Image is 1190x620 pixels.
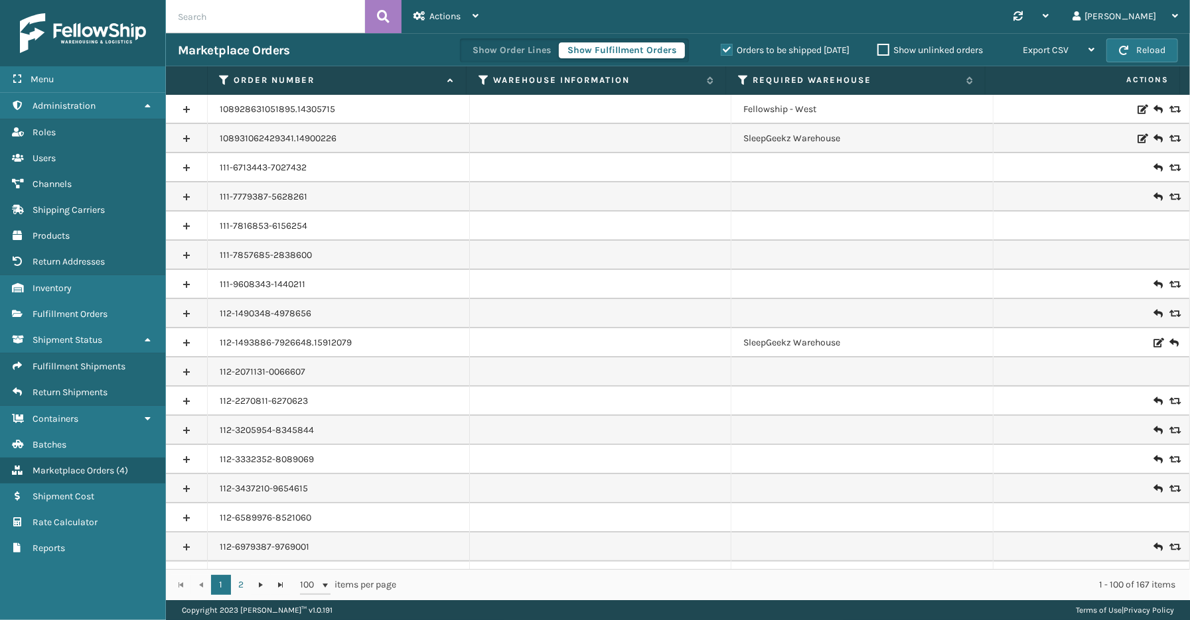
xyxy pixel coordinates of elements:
[220,365,305,379] a: 112-2071131-0066607
[220,161,307,174] a: 111-6713443-7027432
[234,74,441,86] label: Order Number
[33,308,108,320] span: Fulfillment Orders
[1169,309,1177,318] i: Replace
[1076,605,1122,615] a: Terms of Use
[464,42,559,58] button: Show Order Lines
[1153,453,1161,466] i: Create Return Label
[271,575,291,595] a: Go to the last page
[20,13,146,53] img: logo
[1124,605,1174,615] a: Privacy Policy
[429,11,461,22] span: Actions
[1153,540,1161,554] i: Create Return Label
[300,575,397,595] span: items per page
[1153,307,1161,320] i: Create Return Label
[753,74,960,86] label: Required Warehouse
[33,491,94,502] span: Shipment Cost
[33,178,72,190] span: Channels
[275,580,286,590] span: Go to the last page
[1076,600,1174,620] div: |
[33,517,98,528] span: Rate Calculator
[220,132,336,145] a: 108931062429341.14900226
[33,204,105,216] span: Shipping Carriers
[1169,336,1177,349] i: Create Return Label
[33,465,114,476] span: Marketplace Orders
[990,69,1177,91] span: Actions
[300,578,320,591] span: 100
[220,103,335,116] a: 108928631051895.14305715
[220,219,307,233] a: 111-7816853-6156254
[721,44,850,56] label: Orders to be shipped [DATE]
[1169,397,1177,406] i: Replace
[1138,134,1146,143] i: Edit
[256,580,266,590] span: Go to the next page
[33,100,96,111] span: Administration
[33,153,56,164] span: Users
[220,307,311,320] a: 112-1490348-4978656
[31,74,54,85] span: Menu
[731,124,994,153] td: SleepGeekz Warehouse
[220,395,308,408] a: 112-2270811-6270623
[33,334,102,345] span: Shipment Status
[1153,424,1161,437] i: Create Return Label
[220,482,308,495] a: 112-3437210-9654615
[1138,105,1146,114] i: Edit
[1169,280,1177,289] i: Replace
[877,44,983,56] label: Show unlinked orders
[220,278,305,291] a: 111-9608343-1440211
[33,439,66,450] span: Batches
[731,328,994,357] td: SleepGeekz Warehouse
[1153,278,1161,291] i: Create Return Label
[220,336,352,349] a: 112-1493886-7926648.15912079
[33,282,72,294] span: Inventory
[1106,38,1178,62] button: Reload
[1153,161,1161,174] i: Create Return Label
[33,542,65,554] span: Reports
[415,578,1175,591] div: 1 - 100 of 167 items
[1169,134,1177,143] i: Replace
[1169,455,1177,464] i: Replace
[1169,105,1177,114] i: Replace
[1023,44,1069,56] span: Export CSV
[1153,395,1161,408] i: Create Return Label
[220,424,314,437] a: 112-3205954-8345844
[220,190,307,204] a: 111-7779387-5628261
[493,74,700,86] label: Warehouse Information
[559,42,685,58] button: Show Fulfillment Orders
[220,453,314,466] a: 112-3332352-8089069
[1169,192,1177,202] i: Replace
[211,575,231,595] a: 1
[116,465,128,476] span: ( 4 )
[731,95,994,124] td: Fellowship - West
[182,600,333,620] p: Copyright 2023 [PERSON_NAME]™ v 1.0.191
[1169,542,1177,552] i: Replace
[1169,426,1177,435] i: Replace
[220,511,311,525] a: 112-6589976-8521060
[231,575,251,595] a: 2
[33,127,56,138] span: Roles
[1153,132,1161,145] i: Create Return Label
[1153,190,1161,204] i: Create Return Label
[1169,484,1177,493] i: Replace
[33,230,70,241] span: Products
[1153,482,1161,495] i: Create Return Label
[33,387,108,398] span: Return Shipments
[178,42,289,58] h3: Marketplace Orders
[33,256,105,267] span: Return Addresses
[220,540,309,554] a: 112-6979387-9769001
[33,361,125,372] span: Fulfillment Shipments
[1169,163,1177,172] i: Replace
[1153,338,1161,347] i: Edit
[33,413,78,424] span: Containers
[220,249,312,262] a: 111-7857685-2838600
[1153,103,1161,116] i: Create Return Label
[251,575,271,595] a: Go to the next page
